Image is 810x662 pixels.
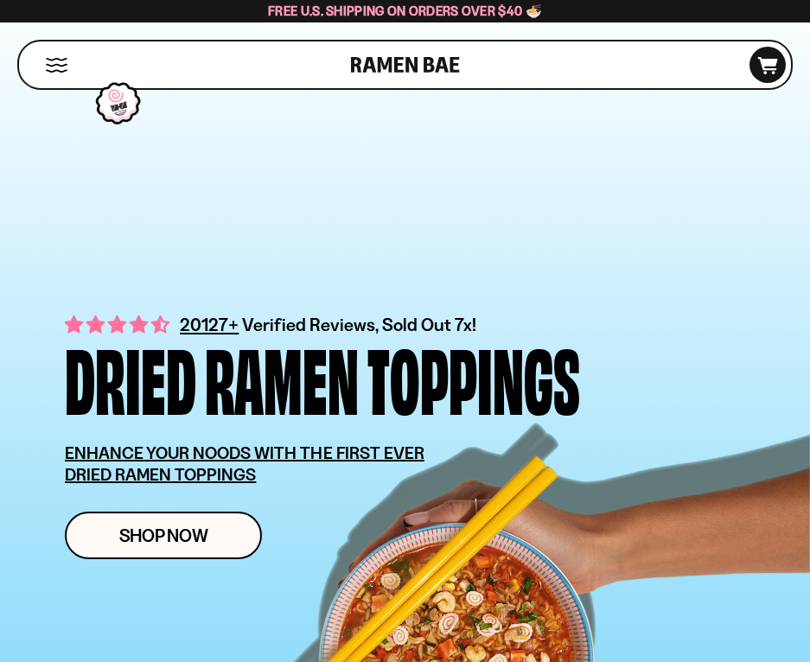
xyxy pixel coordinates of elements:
[180,311,239,338] span: 20127+
[119,526,208,544] span: Shop Now
[242,314,476,335] span: Verified Reviews, Sold Out 7x!
[45,58,68,73] button: Mobile Menu Trigger
[65,442,424,485] u: ENHANCE YOUR NOODS WITH THE FIRST EVER DRIED RAMEN TOPPINGS
[268,3,542,19] span: Free U.S. Shipping on Orders over $40 🍜
[65,512,262,559] a: Shop Now
[205,338,359,417] div: Ramen
[367,338,580,417] div: Toppings
[65,338,196,417] div: Dried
